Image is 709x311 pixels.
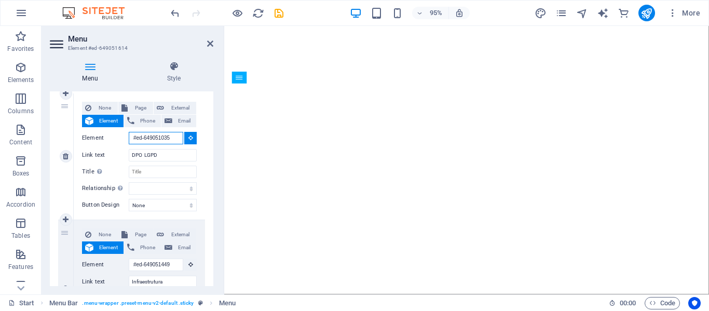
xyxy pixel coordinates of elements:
[638,5,655,21] button: publish
[618,7,630,19] i: Commerce
[97,241,120,254] span: Element
[428,7,444,19] h6: 95%
[138,115,158,127] span: Phone
[455,8,464,18] i: On resize automatically adjust zoom level to fit chosen device.
[198,300,203,306] i: This element is a customizable preset
[129,259,183,271] input: No element chosen
[412,7,449,19] button: 95%
[12,169,30,178] p: Boxes
[273,7,285,19] i: Save (Ctrl+S)
[134,61,213,83] h4: Style
[118,102,153,114] button: Page
[124,115,161,127] button: Phone
[9,138,32,146] p: Content
[94,102,115,114] span: None
[219,297,236,309] span: Click to select. Double-click to edit
[82,166,129,178] label: Title
[82,149,129,161] label: Link text
[60,7,138,19] img: Editor Logo
[82,241,124,254] button: Element
[154,102,196,114] button: External
[124,241,161,254] button: Phone
[175,115,193,127] span: Email
[94,228,115,241] span: None
[68,34,213,44] h2: Menu
[555,7,567,19] i: Pages (Ctrl+Alt+S)
[7,45,34,53] p: Favorites
[167,102,193,114] span: External
[663,5,704,21] button: More
[118,228,153,241] button: Page
[82,132,129,144] label: Element
[8,263,33,271] p: Features
[535,7,547,19] i: Design (Ctrl+Alt+Y)
[175,241,193,254] span: Email
[154,228,196,241] button: External
[576,7,589,19] button: navigator
[129,132,183,144] input: Click on an element ...
[68,44,193,53] h3: Element #ed-649051614
[129,166,197,178] input: Title
[97,115,120,127] span: Element
[82,102,118,114] button: None
[161,241,196,254] button: Email
[138,241,158,254] span: Phone
[645,297,680,309] button: Code
[272,7,285,19] button: save
[82,259,129,271] label: Element
[535,7,547,19] button: design
[131,228,150,241] span: Page
[618,7,630,19] button: commerce
[649,297,675,309] span: Code
[11,232,30,240] p: Tables
[82,199,129,211] label: Button Design
[169,7,181,19] i: Undo: Change menu items (Ctrl+Z)
[82,276,129,288] label: Link text
[688,297,701,309] button: Usercentrics
[627,299,629,307] span: :
[8,76,34,84] p: Elements
[161,115,196,127] button: Email
[667,8,700,18] span: More
[167,228,193,241] span: External
[640,7,652,19] i: Publish
[129,276,197,288] input: Link text...
[82,228,118,241] button: None
[576,7,588,19] i: Navigator
[129,149,197,161] input: Link text...
[131,102,150,114] span: Page
[597,7,609,19] button: text_generator
[555,7,568,19] button: pages
[82,182,129,195] label: Relationship
[620,297,636,309] span: 00 00
[169,7,181,19] button: undo
[82,115,124,127] button: Element
[49,297,78,309] span: Click to select. Double-click to edit
[50,61,134,83] h4: Menu
[57,284,72,292] em: 2
[252,7,264,19] button: reload
[597,7,609,19] i: AI Writer
[8,297,34,309] a: Click to cancel selection. Double-click to open Pages
[82,297,194,309] span: . menu-wrapper .preset-menu-v2-default .sticky
[49,297,236,309] nav: breadcrumb
[231,7,243,19] button: Click here to leave preview mode and continue editing
[8,107,34,115] p: Columns
[609,297,636,309] h6: Session time
[252,7,264,19] i: Reload page
[6,200,35,209] p: Accordion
